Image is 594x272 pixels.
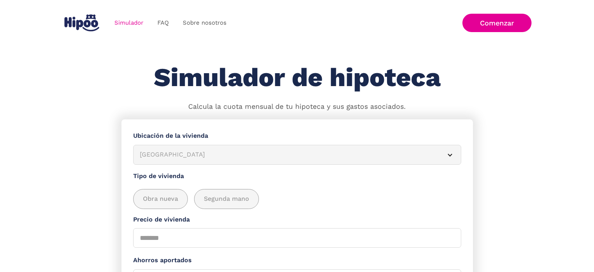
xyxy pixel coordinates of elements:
a: Simulador [107,15,150,31]
label: Tipo de vivienda [133,171,461,181]
label: Precio de vivienda [133,215,461,225]
p: Calcula la cuota mensual de tu hipoteca y sus gastos asociados. [188,102,406,112]
a: Comenzar [462,14,532,32]
label: Ahorros aportados [133,256,461,265]
article: [GEOGRAPHIC_DATA] [133,145,461,165]
div: add_description_here [133,189,461,209]
a: Sobre nosotros [176,15,234,31]
span: Segunda mano [204,194,249,204]
div: [GEOGRAPHIC_DATA] [140,150,436,160]
a: home [63,11,101,34]
label: Ubicación de la vivienda [133,131,461,141]
h1: Simulador de hipoteca [154,63,441,92]
span: Obra nueva [143,194,178,204]
a: FAQ [150,15,176,31]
